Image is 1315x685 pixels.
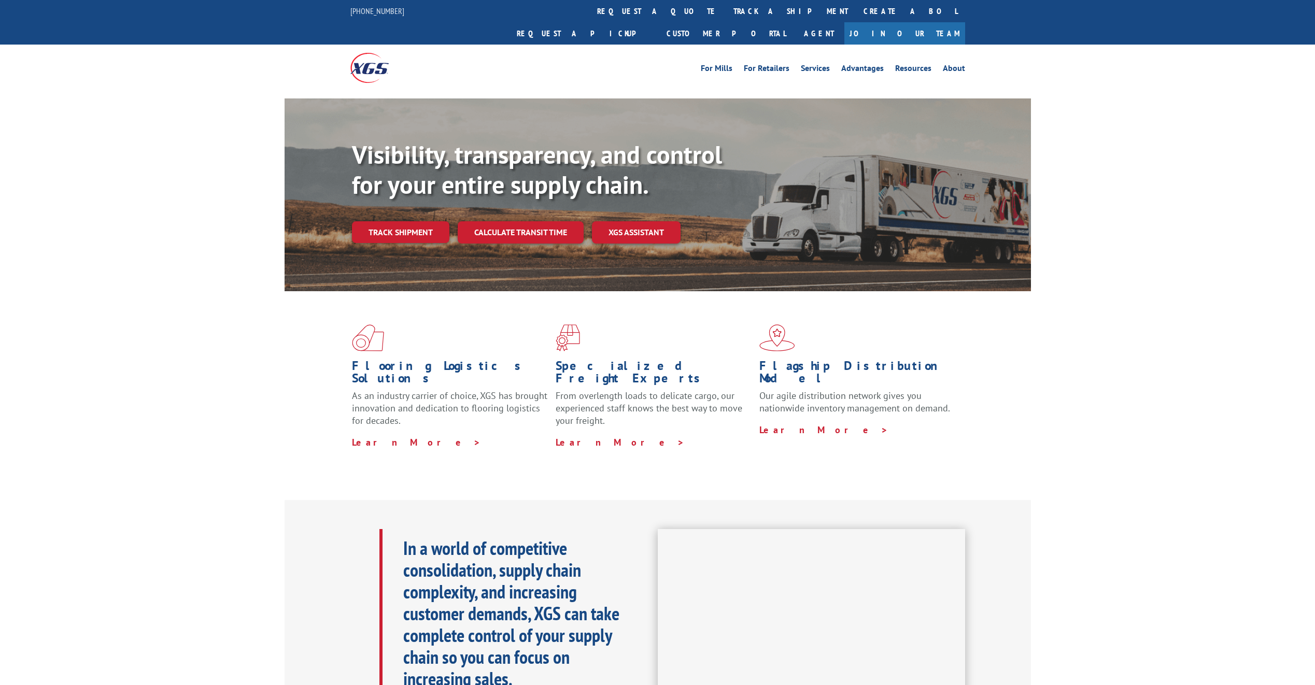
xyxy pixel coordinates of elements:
[509,22,659,45] a: Request a pickup
[759,390,950,414] span: Our agile distribution network gives you nationwide inventory management on demand.
[352,360,548,390] h1: Flooring Logistics Solutions
[801,64,830,76] a: Services
[759,360,955,390] h1: Flagship Distribution Model
[844,22,965,45] a: Join Our Team
[895,64,931,76] a: Resources
[352,324,384,351] img: xgs-icon-total-supply-chain-intelligence-red
[352,138,722,201] b: Visibility, transparency, and control for your entire supply chain.
[556,360,752,390] h1: Specialized Freight Experts
[841,64,884,76] a: Advantages
[943,64,965,76] a: About
[556,324,580,351] img: xgs-icon-focused-on-flooring-red
[659,22,794,45] a: Customer Portal
[592,221,681,244] a: XGS ASSISTANT
[744,64,789,76] a: For Retailers
[352,221,449,243] a: Track shipment
[794,22,844,45] a: Agent
[759,324,795,351] img: xgs-icon-flagship-distribution-model-red
[458,221,584,244] a: Calculate transit time
[352,390,547,426] span: As an industry carrier of choice, XGS has brought innovation and dedication to flooring logistics...
[759,424,888,436] a: Learn More >
[556,390,752,436] p: From overlength loads to delicate cargo, our experienced staff knows the best way to move your fr...
[556,436,685,448] a: Learn More >
[350,6,404,16] a: [PHONE_NUMBER]
[701,64,732,76] a: For Mills
[352,436,481,448] a: Learn More >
